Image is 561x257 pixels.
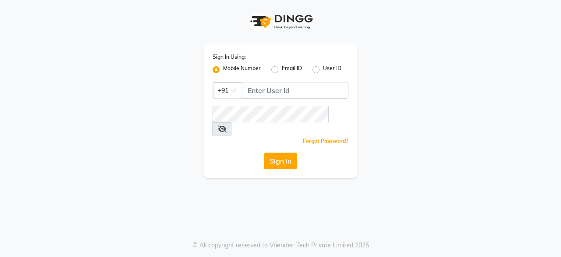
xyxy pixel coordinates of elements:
label: Mobile Number [223,64,261,75]
label: Email ID [282,64,302,75]
img: logo1.svg [245,9,316,35]
input: Username [242,82,348,99]
button: Sign In [264,153,297,169]
a: Forgot Password? [303,138,348,144]
input: Username [213,106,329,122]
label: Sign In Using: [213,53,246,61]
label: User ID [323,64,341,75]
